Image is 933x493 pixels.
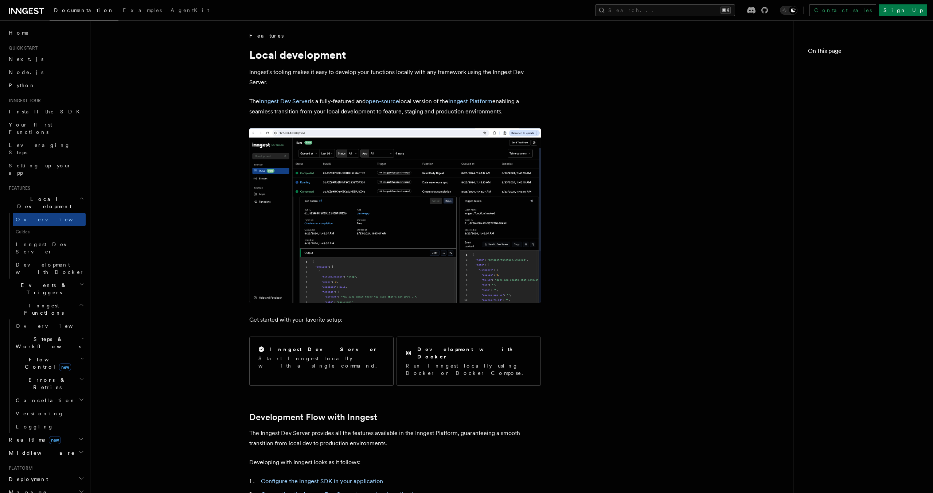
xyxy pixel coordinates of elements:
[6,66,86,79] a: Node.js
[6,299,86,319] button: Inngest Functions
[54,7,114,13] span: Documentation
[13,353,86,373] button: Flow Controlnew
[259,98,310,105] a: Inngest Dev Server
[780,6,797,15] button: Toggle dark mode
[397,337,541,386] a: Development with DockerRun Inngest locally using Docker or Docker Compose.
[6,185,30,191] span: Features
[406,362,532,377] p: Run Inngest locally using Docker or Docker Compose.
[6,45,38,51] span: Quick start
[13,213,86,226] a: Overview
[6,282,79,296] span: Events & Triggers
[261,478,383,485] a: Configure the Inngest SDK in your application
[13,394,86,407] button: Cancellation
[6,118,86,139] a: Your first Functions
[249,96,541,117] p: The is a fully-featured and local version of the enabling a seamless transition from your local d...
[6,98,41,104] span: Inngest tour
[9,69,43,75] span: Node.js
[258,355,384,369] p: Start Inngest locally with a single command.
[16,262,84,275] span: Development with Docker
[6,195,79,210] span: Local Development
[118,2,166,20] a: Examples
[13,258,86,279] a: Development with Docker
[13,356,80,370] span: Flow Control
[6,465,33,471] span: Platform
[166,2,214,20] a: AgentKit
[249,128,541,303] img: The Inngest Dev Server on the Functions page
[448,98,492,105] a: Inngest Platform
[9,163,71,176] span: Setting up your app
[49,436,61,444] span: new
[366,98,399,105] a: open-source
[6,449,75,457] span: Middleware
[16,217,91,222] span: Overview
[6,279,86,299] button: Events & Triggers
[417,346,532,360] h2: Development with Docker
[6,139,86,159] a: Leveraging Steps
[13,397,76,404] span: Cancellation
[9,56,43,62] span: Next.js
[13,333,86,353] button: Steps & Workflows
[6,159,86,179] a: Setting up your app
[6,105,86,118] a: Install the SDK
[249,337,394,386] a: Inngest Dev ServerStart Inngest locally with a single command.
[13,420,86,433] a: Logging
[249,48,541,61] h1: Local development
[249,412,377,422] a: Development Flow with Inngest
[16,241,78,255] span: Inngest Dev Server
[249,32,284,39] span: Features
[6,79,86,92] a: Python
[13,376,79,391] span: Errors & Retries
[249,67,541,88] p: Inngest's tooling makes it easy to develop your functions locally with any framework using the In...
[249,457,541,467] p: Developing with Inngest looks as it follows:
[16,323,91,329] span: Overview
[59,363,71,371] span: new
[9,109,84,114] span: Install the SDK
[9,142,70,155] span: Leveraging Steps
[50,2,118,20] a: Documentation
[171,7,209,13] span: AgentKit
[6,26,86,39] a: Home
[9,29,29,36] span: Home
[6,302,79,317] span: Inngest Functions
[13,226,86,238] span: Guides
[6,319,86,433] div: Inngest Functions
[16,424,54,430] span: Logging
[6,473,86,486] button: Deployment
[13,238,86,258] a: Inngest Dev Server
[6,53,86,66] a: Next.js
[249,428,541,449] p: The Inngest Dev Server provides all the features available in the Inngest Platform, guaranteeing ...
[595,4,735,16] button: Search...⌘K
[13,407,86,420] a: Versioning
[6,436,61,443] span: Realtime
[6,433,86,446] button: Realtimenew
[9,82,35,88] span: Python
[13,319,86,333] a: Overview
[809,4,876,16] a: Contact sales
[6,446,86,459] button: Middleware
[9,122,52,135] span: Your first Functions
[808,47,918,58] h4: On this page
[123,7,162,13] span: Examples
[270,346,378,353] h2: Inngest Dev Server
[6,213,86,279] div: Local Development
[721,7,731,14] kbd: ⌘K
[249,315,541,325] p: Get started with your favorite setup:
[13,335,81,350] span: Steps & Workflows
[13,373,86,394] button: Errors & Retries
[879,4,927,16] a: Sign Up
[6,475,48,483] span: Deployment
[6,193,86,213] button: Local Development
[16,411,64,416] span: Versioning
